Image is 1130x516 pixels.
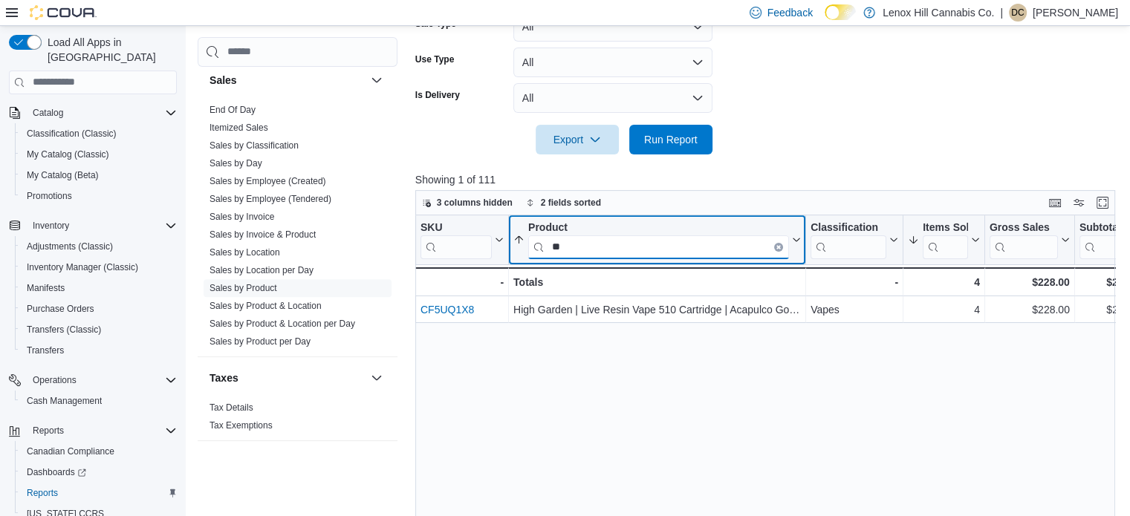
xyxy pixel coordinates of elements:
a: Manifests [21,279,71,297]
a: Sales by Product & Location per Day [210,319,355,329]
span: Run Report [644,132,698,147]
div: Totals [513,273,801,291]
div: $228.00 [990,301,1070,319]
h3: Taxes [210,370,238,385]
span: Sales by Invoice & Product [210,229,316,241]
span: Sales by Employee (Created) [210,175,326,187]
button: Operations [3,370,183,391]
span: Inventory Manager (Classic) [21,258,177,276]
button: Clear input [774,242,783,251]
a: Transfers (Classic) [21,321,107,339]
span: Transfers [27,344,64,356]
span: Catalog [27,104,177,122]
span: Promotions [21,187,177,205]
button: Keyboard shortcuts [1046,194,1064,212]
span: My Catalog (Classic) [21,146,177,163]
span: Dashboards [27,466,86,478]
input: Dark Mode [825,4,856,20]
span: 2 fields sorted [541,197,601,209]
a: Tax Exemptions [210,420,273,431]
span: Load All Apps in [GEOGRAPHIC_DATA] [42,35,177,65]
span: Canadian Compliance [21,442,177,460]
span: Itemized Sales [210,122,268,134]
a: Dashboards [21,463,92,481]
div: Product [528,221,789,258]
button: Enter fullscreen [1094,194,1111,212]
div: Vapes [811,301,898,319]
button: All [513,83,712,113]
button: Purchase Orders [15,298,183,319]
span: Catalog [33,107,63,119]
button: Adjustments (Classic) [15,236,183,257]
span: Classification (Classic) [27,128,117,140]
label: Use Type [415,53,454,65]
a: Inventory Manager (Classic) [21,258,144,276]
span: Operations [33,374,77,386]
span: Sales by Classification [210,140,299,151]
a: Sales by Employee (Tendered) [210,194,331,204]
button: All [513,48,712,77]
a: Transfers [21,342,70,359]
span: Reports [21,484,177,502]
div: - [420,273,504,291]
button: Reports [27,422,70,440]
a: Sales by Employee (Created) [210,176,326,186]
a: My Catalog (Beta) [21,166,105,184]
span: Dashboards [21,463,177,481]
span: Cash Management [21,392,177,410]
div: Items Sold [923,221,968,235]
span: Adjustments (Classic) [27,241,113,252]
span: End Of Day [210,104,256,116]
span: DC [1011,4,1024,22]
button: Sales [368,71,386,89]
span: Sales by Product & Location [210,300,322,312]
a: Reports [21,484,64,502]
a: Sales by Product per Day [210,336,311,347]
p: | [1000,4,1003,22]
p: Showing 1 of 111 [415,172,1123,187]
a: Sales by Location [210,247,280,258]
span: Sales by Product & Location per Day [210,318,355,330]
button: Reports [15,483,183,503]
button: Transfers (Classic) [15,319,183,340]
span: Tax Exemptions [210,419,273,431]
a: End Of Day [210,105,256,115]
a: Adjustments (Classic) [21,238,119,255]
button: Inventory [27,217,75,235]
span: Classification (Classic) [21,125,177,143]
a: Cash Management [21,392,108,410]
span: Manifests [21,279,177,297]
a: Dashboards [15,462,183,483]
a: Promotions [21,187,78,205]
div: SKU [420,221,492,235]
button: All [513,12,712,42]
button: Cash Management [15,391,183,411]
button: Taxes [368,369,386,387]
a: Itemized Sales [210,123,268,133]
button: My Catalog (Classic) [15,144,183,165]
span: Canadian Compliance [27,445,114,457]
button: Promotions [15,186,183,206]
div: Dominick Cuffaro [1009,4,1027,22]
div: Classification [811,221,886,258]
div: 4 [908,301,980,319]
div: High Garden | Live Resin Vape 510 Cartridge | Acapulco Gold (Sativa) | 1g [513,301,801,319]
span: My Catalog (Beta) [21,166,177,184]
span: Sales by Product [210,282,277,294]
span: Dark Mode [825,20,825,21]
span: 3 columns hidden [437,197,513,209]
button: Items Sold [908,221,980,258]
button: Reports [3,420,183,441]
span: Tax Details [210,402,253,414]
span: Operations [27,371,177,389]
span: Sales by Employee (Tendered) [210,193,331,205]
span: Inventory [33,220,69,232]
button: Catalog [27,104,69,122]
button: My Catalog (Beta) [15,165,183,186]
span: Sales by Product per Day [210,336,311,347]
a: Sales by Product & Location [210,301,322,311]
button: Manifests [15,278,183,298]
span: Sales by Day [210,157,262,169]
label: Is Delivery [415,89,460,101]
a: Sales by Product [210,283,277,293]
